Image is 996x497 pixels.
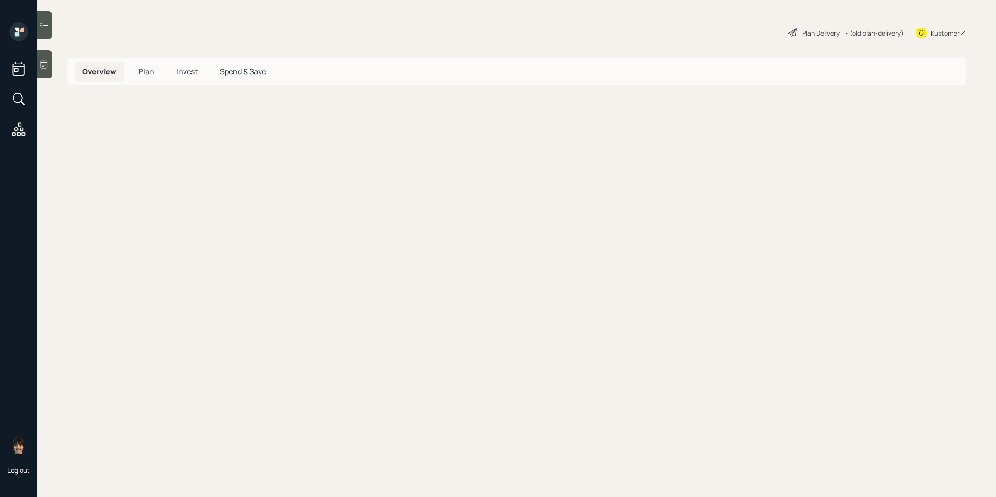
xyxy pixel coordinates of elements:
[931,28,960,38] div: Kustomer
[9,436,28,454] img: treva-nostdahl-headshot.png
[139,66,154,77] span: Plan
[220,66,266,77] span: Spend & Save
[802,28,840,38] div: Plan Delivery
[177,66,198,77] span: Invest
[82,66,116,77] span: Overview
[7,466,30,475] div: Log out
[844,28,904,38] div: • (old plan-delivery)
